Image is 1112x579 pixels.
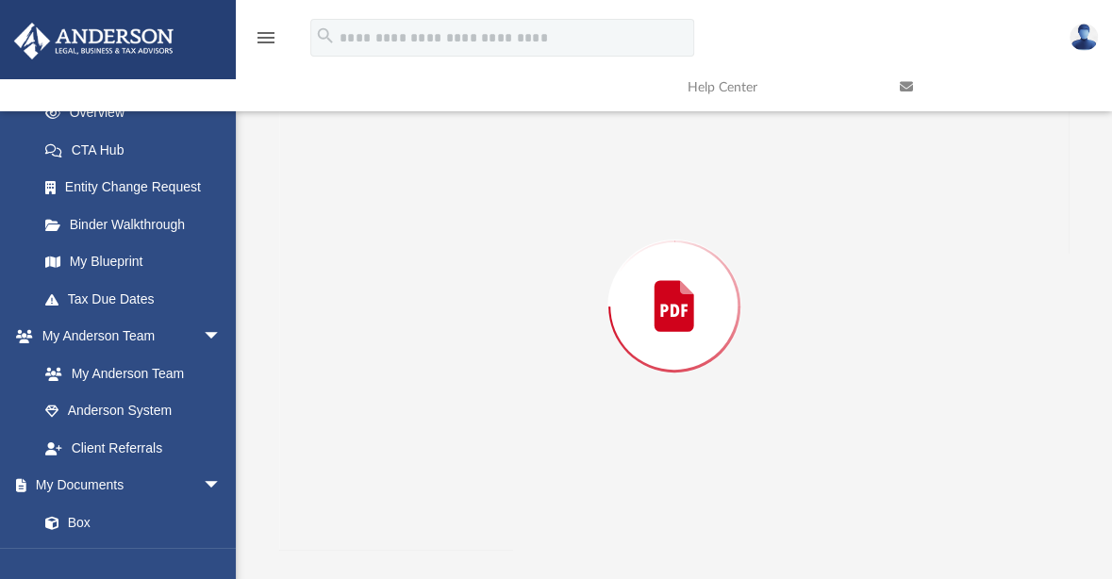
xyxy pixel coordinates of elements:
[26,355,231,392] a: My Anderson Team
[315,25,336,46] i: search
[26,169,250,207] a: Entity Change Request
[255,36,277,49] a: menu
[673,50,886,124] a: Help Center
[255,26,277,49] i: menu
[26,504,231,541] a: Box
[26,243,241,281] a: My Blueprint
[13,318,241,356] a: My Anderson Teamarrow_drop_down
[26,206,250,243] a: Binder Walkthrough
[26,280,250,318] a: Tax Due Dates
[1070,24,1098,51] img: User Pic
[203,318,241,356] span: arrow_drop_down
[26,429,241,467] a: Client Referrals
[26,392,241,430] a: Anderson System
[26,94,250,132] a: Overview
[279,13,1068,550] div: Preview
[26,541,241,579] a: Meeting Minutes
[13,467,241,505] a: My Documentsarrow_drop_down
[8,23,179,59] img: Anderson Advisors Platinum Portal
[26,131,250,169] a: CTA Hub
[203,467,241,505] span: arrow_drop_down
